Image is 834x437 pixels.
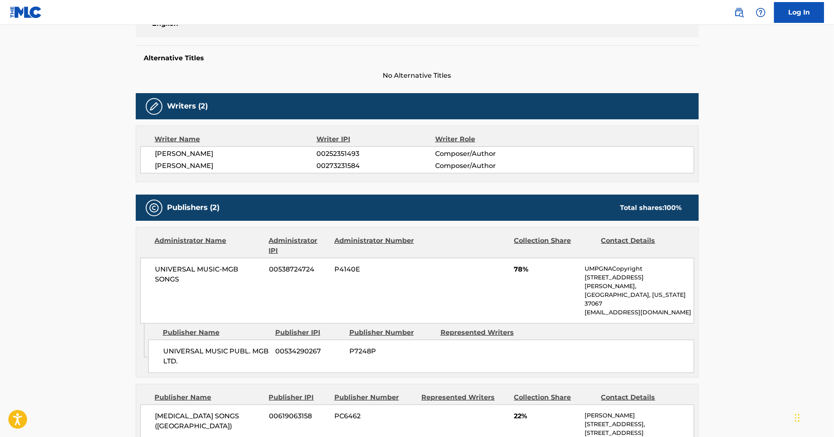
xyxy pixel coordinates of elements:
[585,420,693,429] p: [STREET_ADDRESS],
[155,411,263,431] span: [MEDICAL_DATA] SONGS ([GEOGRAPHIC_DATA])
[620,203,682,213] div: Total shares:
[155,236,263,256] div: Administrator Name
[774,2,824,23] a: Log In
[792,397,834,437] iframe: Chat Widget
[601,393,682,402] div: Contact Details
[276,346,343,356] span: 00534290267
[514,411,578,421] span: 22%
[585,264,693,273] p: UMPGNACopyright
[316,134,435,144] div: Writer IPI
[155,149,317,159] span: [PERSON_NAME]
[665,204,682,212] span: 100 %
[435,161,543,171] span: Composer/Author
[441,328,525,338] div: Represented Writers
[795,405,800,430] div: Drag
[163,346,269,366] span: UNIVERSAL MUSIC PUBL. MGB LTD.
[752,4,769,21] div: Help
[149,101,159,111] img: Writers
[585,291,693,308] p: [GEOGRAPHIC_DATA], [US_STATE] 37067
[163,328,269,338] div: Publisher Name
[269,411,328,421] span: 00619063158
[334,264,415,274] span: P4140E
[585,411,693,420] p: [PERSON_NAME]
[316,161,435,171] span: 00273231584
[435,149,543,159] span: Composer/Author
[10,6,42,18] img: MLC Logo
[421,393,508,402] div: Represented Writers
[334,411,415,421] span: PC6462
[275,328,343,338] div: Publisher IPI
[136,71,699,81] span: No Alternative Titles
[514,236,595,256] div: Collection Share
[349,328,434,338] div: Publisher Number
[155,264,263,284] span: UNIVERSAL MUSIC-MGB SONGS
[155,393,263,402] div: Publisher Name
[514,393,595,402] div: Collection Share
[435,134,543,144] div: Writer Role
[269,393,328,402] div: Publisher IPI
[167,101,208,111] h5: Writers (2)
[155,134,317,144] div: Writer Name
[349,346,434,356] span: P7248P
[601,236,682,256] div: Contact Details
[731,4,747,21] a: Public Search
[756,7,766,17] img: help
[316,149,435,159] span: 00252351493
[269,236,328,256] div: Administrator IPI
[734,7,744,17] img: search
[514,264,578,274] span: 78%
[269,264,328,274] span: 00538724724
[155,161,317,171] span: [PERSON_NAME]
[167,203,220,212] h5: Publishers (2)
[149,203,159,213] img: Publishers
[334,393,415,402] div: Publisher Number
[334,236,415,256] div: Administrator Number
[585,273,693,291] p: [STREET_ADDRESS][PERSON_NAME],
[585,308,693,317] p: [EMAIL_ADDRESS][DOMAIN_NAME]
[144,54,690,62] h5: Alternative Titles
